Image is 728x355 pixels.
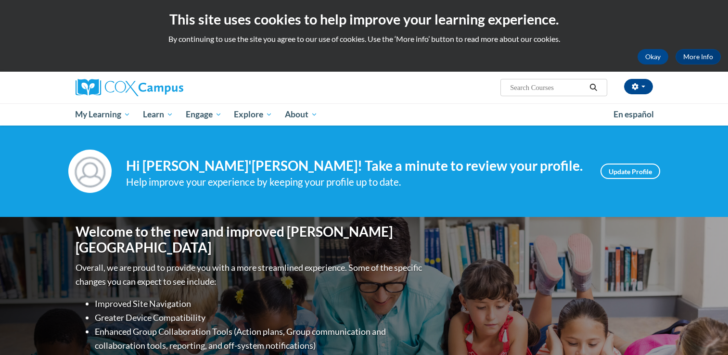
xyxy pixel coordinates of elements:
[7,34,721,44] p: By continuing to use the site you agree to our use of cookies. Use the ‘More info’ button to read...
[68,150,112,193] img: Profile Image
[228,103,279,126] a: Explore
[76,79,183,96] img: Cox Campus
[126,158,586,174] h4: Hi [PERSON_NAME]'[PERSON_NAME]! Take a minute to review your profile.
[690,317,720,347] iframe: Button to launch messaging window
[676,49,721,64] a: More Info
[126,174,586,190] div: Help improve your experience by keeping your profile up to date.
[76,261,424,289] p: Overall, we are proud to provide you with a more streamlined experience. Some of the specific cha...
[638,49,668,64] button: Okay
[7,10,721,29] h2: This site uses cookies to help improve your learning experience.
[95,311,424,325] li: Greater Device Compatibility
[234,109,272,120] span: Explore
[509,82,586,93] input: Search Courses
[179,103,228,126] a: Engage
[586,82,600,93] button: Search
[607,104,660,125] a: En español
[285,109,318,120] span: About
[600,164,660,179] a: Update Profile
[95,325,424,353] li: Enhanced Group Collaboration Tools (Action plans, Group communication and collaboration tools, re...
[76,224,424,256] h1: Welcome to the new and improved [PERSON_NAME][GEOGRAPHIC_DATA]
[69,103,137,126] a: My Learning
[75,109,130,120] span: My Learning
[624,79,653,94] button: Account Settings
[186,109,222,120] span: Engage
[61,103,667,126] div: Main menu
[95,297,424,311] li: Improved Site Navigation
[279,103,324,126] a: About
[76,79,258,96] a: Cox Campus
[137,103,179,126] a: Learn
[143,109,173,120] span: Learn
[613,109,654,119] span: En español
